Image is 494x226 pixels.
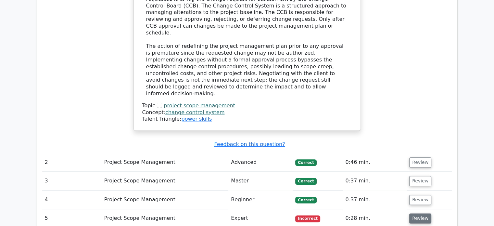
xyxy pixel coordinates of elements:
[102,191,228,209] td: Project Scope Management
[214,141,285,147] a: Feedback on this question?
[295,159,316,166] span: Correct
[165,109,224,115] a: change control system
[42,153,102,172] td: 2
[409,157,431,167] button: Review
[42,191,102,209] td: 4
[409,213,431,223] button: Review
[409,195,431,205] button: Review
[142,109,352,116] div: Concept:
[409,176,431,186] button: Review
[228,172,293,190] td: Master
[142,102,352,123] div: Talent Triangle:
[102,153,228,172] td: Project Scope Management
[228,153,293,172] td: Advanced
[295,197,316,203] span: Correct
[164,102,235,109] a: project scope management
[295,215,320,222] span: Incorrect
[142,102,352,109] div: Topic:
[181,116,212,122] a: power skills
[343,172,407,190] td: 0:37 min.
[343,153,407,172] td: 0:46 min.
[343,191,407,209] td: 0:37 min.
[102,172,228,190] td: Project Scope Management
[295,178,316,184] span: Correct
[228,191,293,209] td: Beginner
[42,172,102,190] td: 3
